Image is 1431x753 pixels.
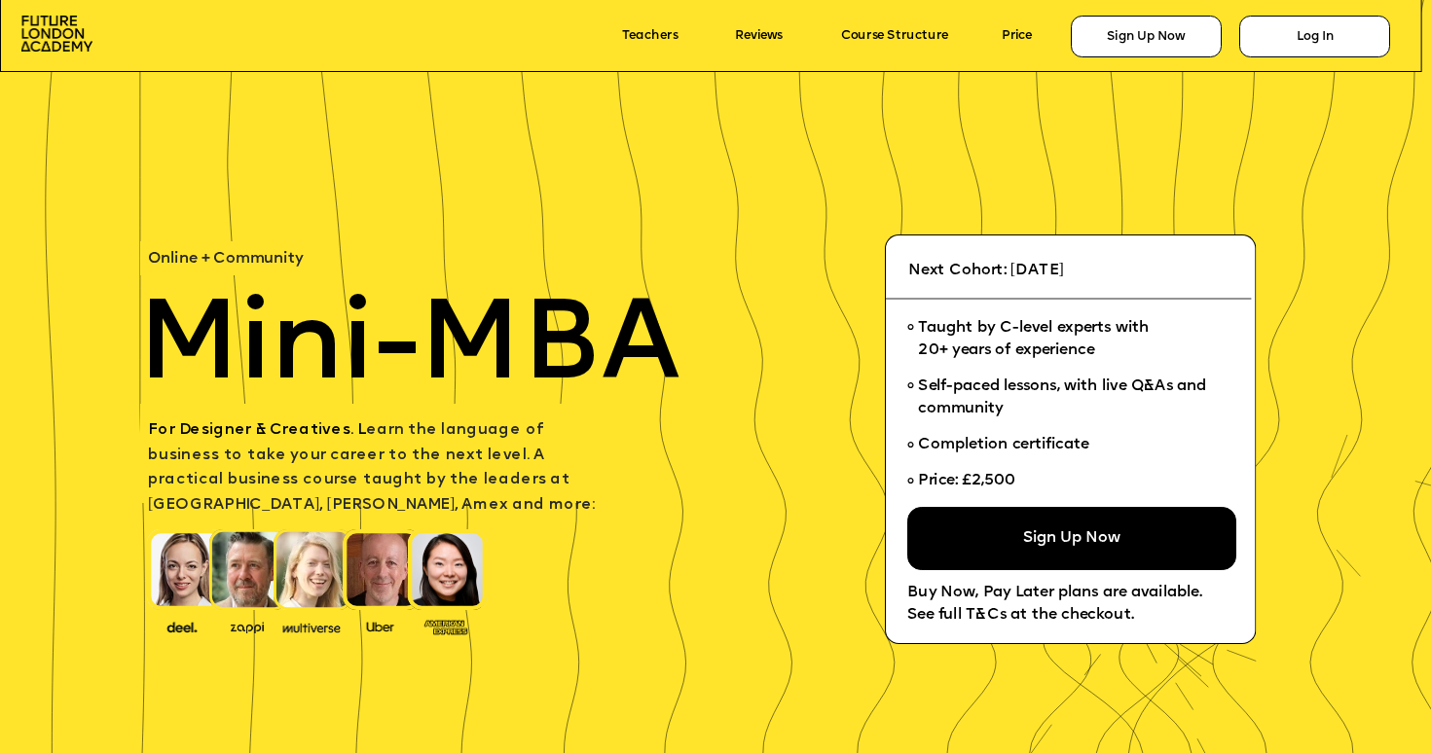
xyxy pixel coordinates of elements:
img: image-388f4489-9820-4c53-9b08-f7df0b8d4ae2.png [154,617,209,635]
span: Price: £2,500 [918,474,1015,489]
img: image-b2f1584c-cbf7-4a77-bbe0-f56ae6ee31f2.png [219,619,275,634]
span: Self-paced lessons, with live Q&As and community [918,378,1210,416]
a: Price [1002,29,1033,43]
img: image-aac980e9-41de-4c2d-a048-f29dd30a0068.png [21,16,92,52]
img: image-99cff0b2-a396-4aab-8550-cf4071da2cb9.png [352,619,408,634]
img: image-93eab660-639c-4de6-957c-4ae039a0235a.png [418,616,473,637]
span: For Designer & Creatives. L [148,422,366,438]
span: Next Cohort: [DATE] [908,263,1064,278]
a: Teachers [622,29,678,43]
span: Taught by C-level experts with 20+ years of experience [918,320,1149,358]
span: Mini-MBA [137,294,679,406]
img: image-b7d05013-d886-4065-8d38-3eca2af40620.png [278,617,346,635]
span: earn the language of business to take your career to the next level. A practical business course ... [148,422,595,513]
span: Completion certificate [918,438,1088,453]
span: Buy Now, Pay Later plans are available. [907,586,1202,601]
a: Reviews [735,29,783,43]
a: Course Structure [841,29,949,43]
span: See full T&Cs at the checkout. [907,608,1134,624]
span: Online + Community [148,251,303,267]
